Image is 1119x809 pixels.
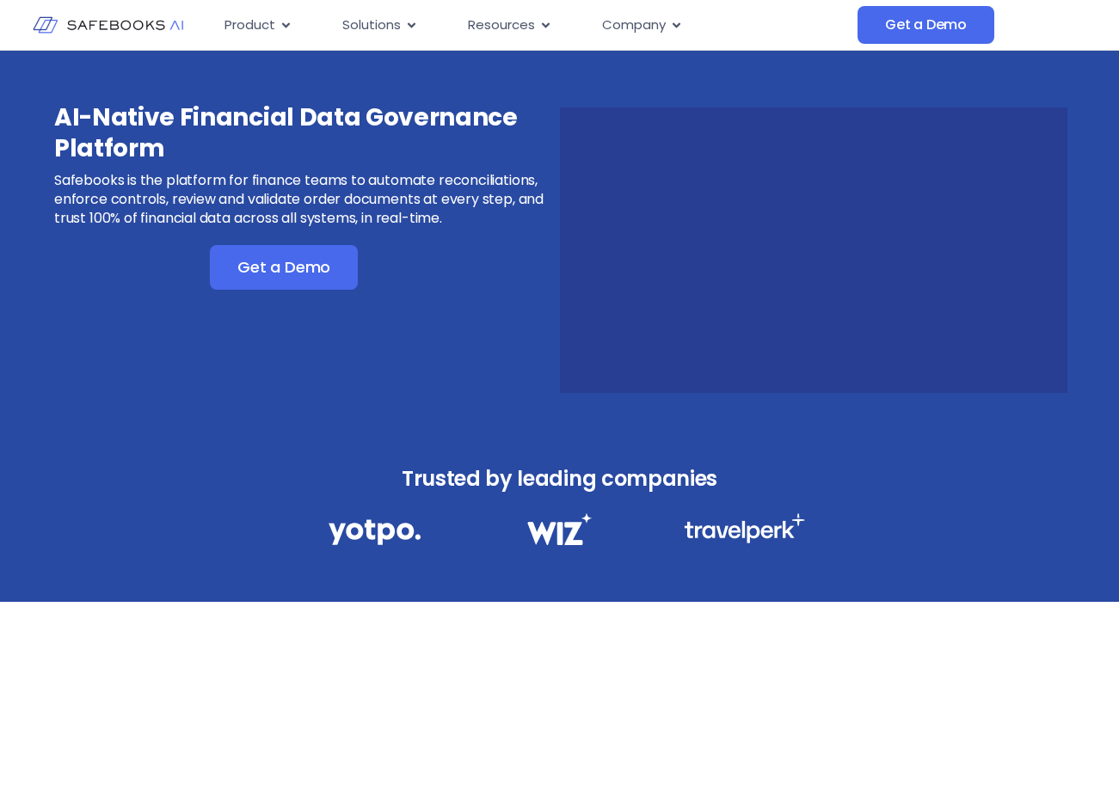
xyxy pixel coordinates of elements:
[237,259,330,276] span: Get a Demo
[224,15,275,35] span: Product
[885,16,967,34] span: Get a Demo
[342,15,401,35] span: Solutions
[211,9,858,42] div: Menu Toggle
[602,15,666,35] span: Company
[211,9,858,42] nav: Menu
[858,6,994,44] a: Get a Demo
[54,102,557,164] h3: AI-Native Financial Data Governance Platform
[210,245,358,290] a: Get a Demo
[468,15,535,35] span: Resources
[329,513,421,550] img: Financial Data Governance 1
[291,462,829,496] h3: Trusted by leading companies
[519,513,599,545] img: Financial Data Governance 2
[684,513,805,543] img: Financial Data Governance 3
[54,171,557,228] p: Safebooks is the platform for finance teams to automate reconciliations, enforce controls, review...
